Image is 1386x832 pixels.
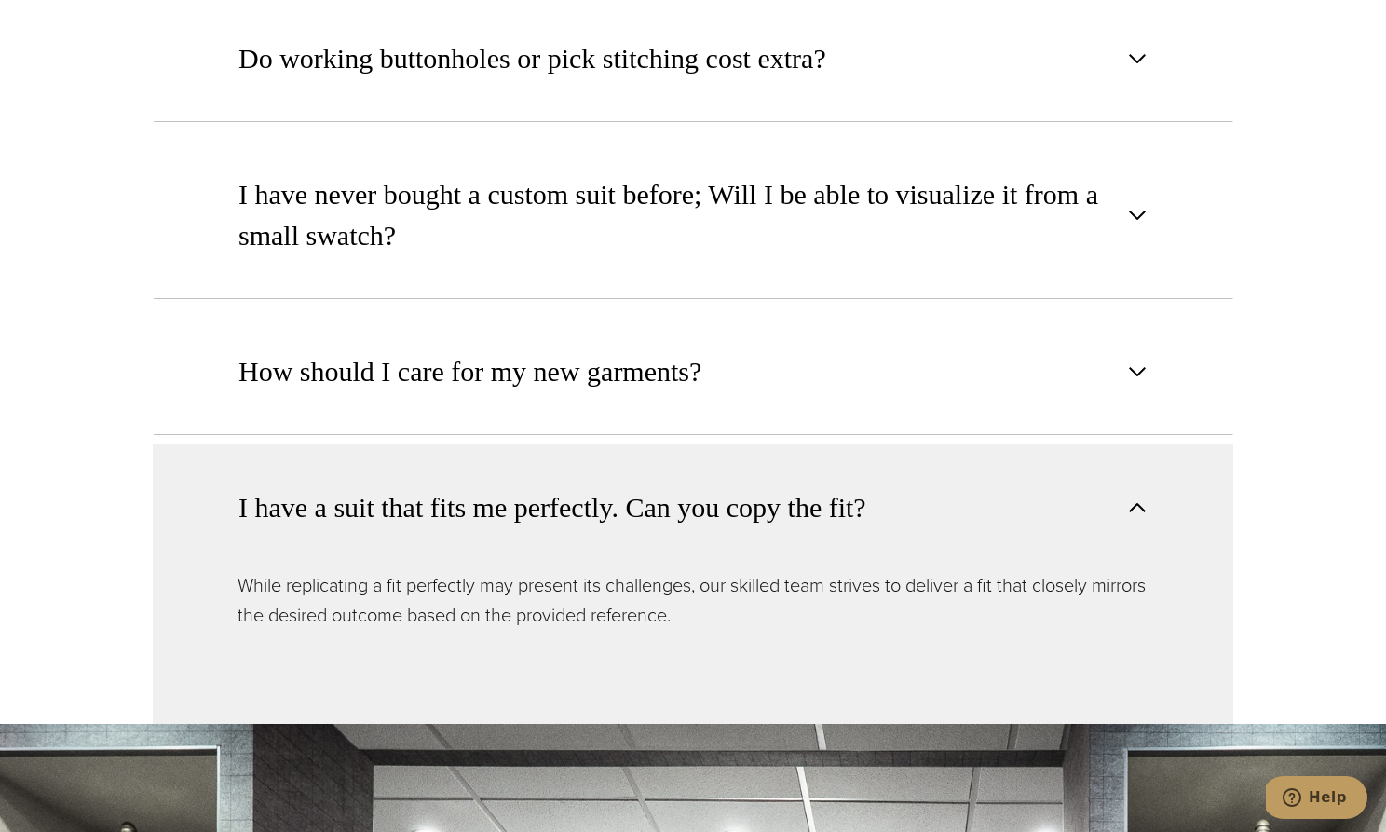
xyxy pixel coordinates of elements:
div: I have a suit that fits me perfectly. Can you copy the fit? [153,570,1233,724]
span: I have never bought a custom suit before; Will I be able to visualize it from a small swatch? [238,174,1117,256]
button: I have never bought a custom suit before; Will I be able to visualize it from a small swatch? [153,131,1233,299]
span: I have a suit that fits me perfectly. Can you copy the fit? [238,487,866,528]
button: I have a suit that fits me perfectly. Can you copy the fit? [153,444,1233,570]
span: Do working buttonholes or pick stitching cost extra? [238,38,826,79]
p: While replicating a fit perfectly may present its challenges, our skilled team strives to deliver... [238,570,1148,630]
iframe: Opens a widget where you can chat to one of our agents [1266,776,1367,823]
button: How should I care for my new garments? [153,308,1233,435]
span: How should I care for my new garments? [238,351,701,392]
